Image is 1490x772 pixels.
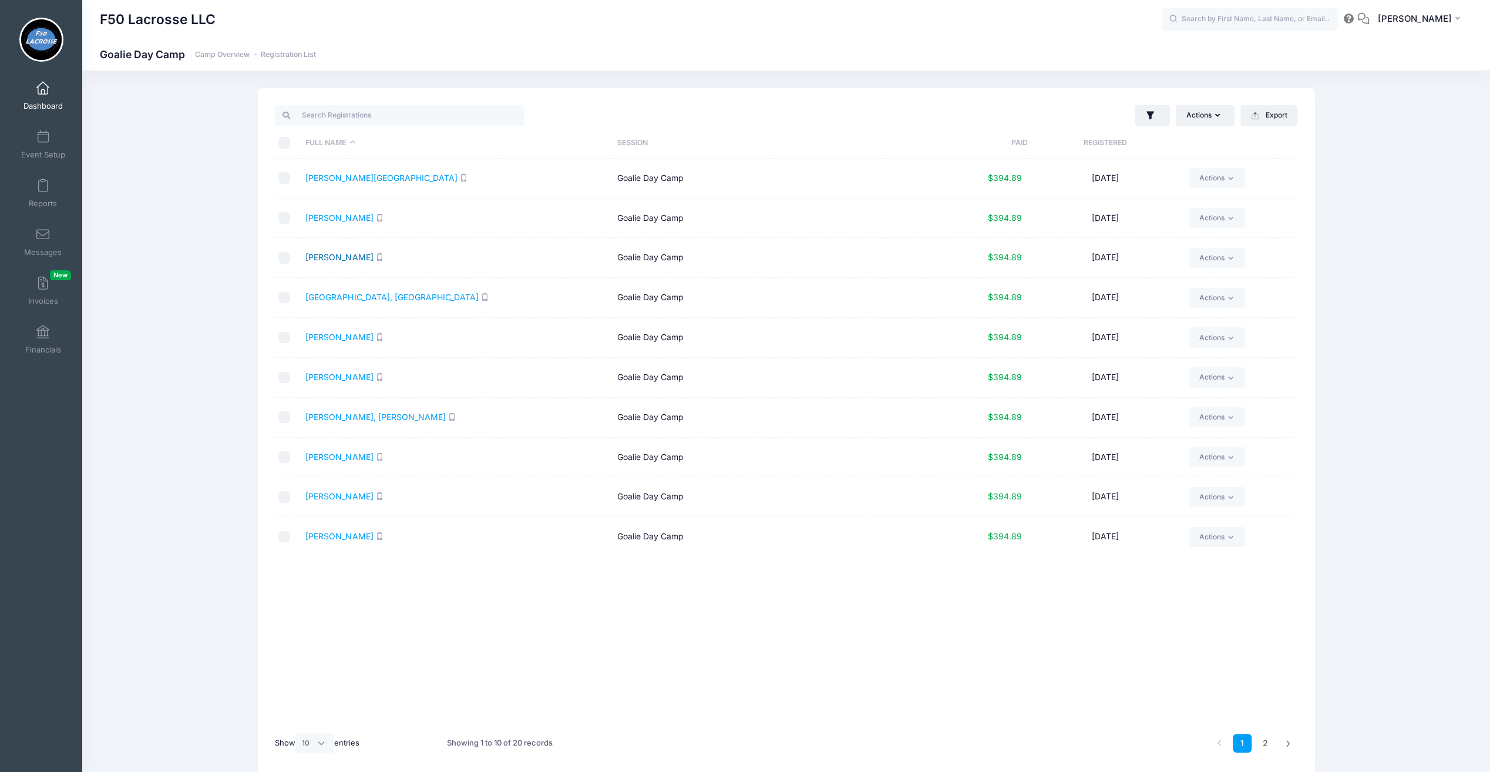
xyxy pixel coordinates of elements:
[988,452,1022,462] span: $394.89
[28,296,58,306] span: Invoices
[1189,487,1245,507] a: Actions
[375,373,383,381] i: SMS enabled
[1027,238,1183,278] td: [DATE]
[375,253,383,261] i: SMS enabled
[612,358,924,398] td: Goalie Day Camp
[24,247,62,257] span: Messages
[15,173,71,214] a: Reports
[305,173,457,183] a: [PERSON_NAME][GEOGRAPHIC_DATA]
[1189,407,1245,427] a: Actions
[305,372,373,382] a: [PERSON_NAME]
[1189,168,1245,188] a: Actions
[1189,208,1245,228] a: Actions
[275,105,524,125] input: Search Registrations
[459,174,467,182] i: SMS enabled
[1027,127,1183,159] th: Registered: activate to sort column ascending
[305,412,445,422] a: [PERSON_NAME], [PERSON_NAME]
[25,345,61,355] span: Financials
[1027,278,1183,318] td: [DATE]
[300,127,612,159] th: Full Name: activate to sort column descending
[15,270,71,311] a: InvoicesNew
[988,491,1022,501] span: $394.89
[295,733,334,753] select: Showentries
[195,51,250,59] a: Camp Overview
[1189,367,1245,387] a: Actions
[923,127,1027,159] th: Paid: activate to sort column ascending
[612,127,924,159] th: Session: activate to sort column ascending
[988,531,1022,541] span: $394.89
[480,293,488,301] i: SMS enabled
[275,733,359,753] label: Show entries
[21,150,65,160] span: Event Setup
[1027,517,1183,556] td: [DATE]
[1256,734,1275,753] a: 2
[1189,248,1245,268] a: Actions
[988,332,1022,342] span: $394.89
[375,453,383,461] i: SMS enabled
[375,333,383,341] i: SMS enabled
[1189,527,1245,547] a: Actions
[100,6,216,33] h1: F50 Lacrosse LLC
[612,517,924,556] td: Goalie Day Camp
[612,199,924,239] td: Goalie Day Camp
[988,173,1022,183] span: $394.89
[1189,447,1245,467] a: Actions
[100,48,316,61] h1: Goalie Day Camp
[305,452,373,462] a: [PERSON_NAME]
[1377,12,1451,25] span: [PERSON_NAME]
[15,319,71,360] a: Financials
[1027,159,1183,199] td: [DATE]
[1162,8,1338,31] input: Search by First Name, Last Name, or Email...
[1370,6,1472,33] button: [PERSON_NAME]
[29,199,57,209] span: Reports
[988,252,1022,262] span: $394.89
[988,372,1022,382] span: $394.89
[448,413,455,421] i: SMS enabled
[50,270,71,280] span: New
[988,412,1022,422] span: $394.89
[19,18,63,62] img: F50 Lacrosse LLC
[1027,438,1183,478] td: [DATE]
[612,238,924,278] td: Goalie Day Camp
[23,101,63,111] span: Dashboard
[305,213,373,223] a: [PERSON_NAME]
[375,214,383,221] i: SMS enabled
[305,292,478,302] a: [GEOGRAPHIC_DATA], [GEOGRAPHIC_DATA]
[15,221,71,263] a: Messages
[375,492,383,500] i: SMS enabled
[15,124,71,165] a: Event Setup
[612,278,924,318] td: Goalie Day Camp
[1189,288,1245,308] a: Actions
[612,477,924,517] td: Goalie Day Camp
[612,398,924,438] td: Goalie Day Camp
[988,213,1022,223] span: $394.89
[447,730,553,757] div: Showing 1 to 10 of 20 records
[1240,105,1297,125] button: Export
[1027,398,1183,438] td: [DATE]
[15,75,71,116] a: Dashboard
[305,531,373,541] a: [PERSON_NAME]
[1027,199,1183,239] td: [DATE]
[612,159,924,199] td: Goalie Day Camp
[988,292,1022,302] span: $394.89
[305,491,373,501] a: [PERSON_NAME]
[612,438,924,478] td: Goalie Day Camp
[261,51,316,59] a: Registration List
[1233,734,1252,753] a: 1
[1027,358,1183,398] td: [DATE]
[612,318,924,358] td: Goalie Day Camp
[1176,105,1235,125] button: Actions
[305,332,373,342] a: [PERSON_NAME]
[305,252,373,262] a: [PERSON_NAME]
[375,532,383,540] i: SMS enabled
[1027,318,1183,358] td: [DATE]
[1189,327,1245,347] a: Actions
[1027,477,1183,517] td: [DATE]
